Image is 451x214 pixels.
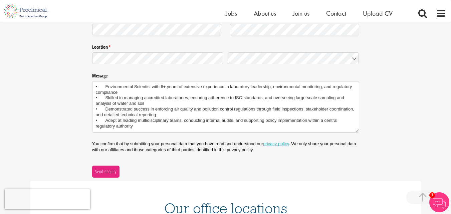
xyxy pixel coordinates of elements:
[228,52,359,64] input: Country
[92,52,224,64] input: State / Province / Region
[429,192,435,198] span: 1
[92,141,359,153] p: You confirm that by submitting your personal data that you have read and understood our . We only...
[293,9,309,18] a: Join us
[95,168,117,175] span: Send enquiry
[5,189,90,209] iframe: reCAPTCHA
[226,9,237,18] a: Jobs
[429,192,449,212] img: Chatbot
[363,9,393,18] a: Upload CV
[326,9,346,18] a: Contact
[92,166,120,178] button: Send enquiry
[254,9,276,18] a: About us
[92,42,359,50] legend: Location
[263,141,289,146] a: privacy policy
[92,70,359,79] label: Message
